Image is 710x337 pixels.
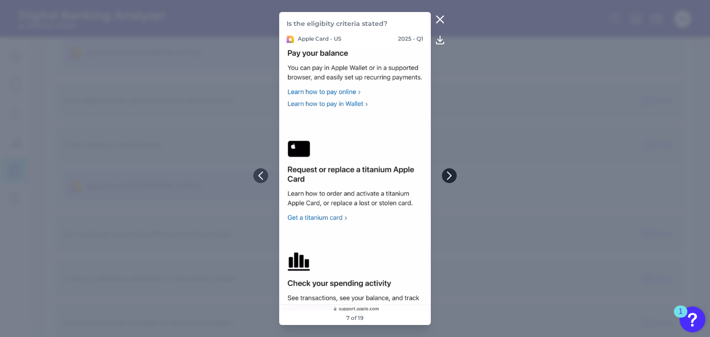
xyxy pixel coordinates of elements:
div: 1 [679,312,683,324]
p: 2025 - Q1 [398,35,423,43]
button: Open Resource Center, 1 new notification [679,306,705,332]
footer: 7 of 19 [343,311,367,325]
p: Is the eligibity criteria stated? [287,19,423,28]
img: Apple Card [287,36,294,43]
p: Apple Card - US [287,35,342,43]
img: Articles--7.png [279,47,430,311]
